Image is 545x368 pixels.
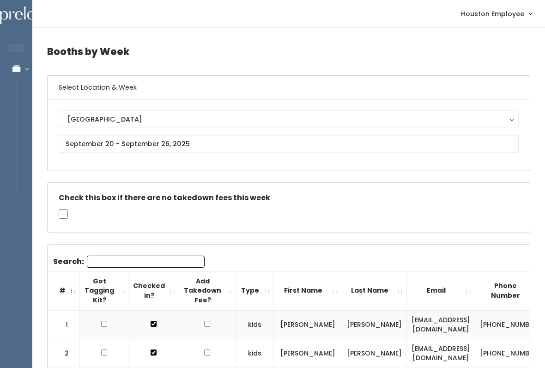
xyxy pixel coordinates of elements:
[48,271,80,310] th: #: activate to sort column descending
[48,310,80,339] td: 1
[475,271,545,310] th: Phone Number: activate to sort column ascending
[342,271,407,310] th: Last Name: activate to sort column ascending
[461,9,524,19] span: Houston Employee
[342,310,407,339] td: [PERSON_NAME]
[475,310,545,339] td: [PHONE_NUMBER]
[53,256,205,268] label: Search:
[179,271,236,310] th: Add Takedown Fee?: activate to sort column ascending
[274,339,342,368] td: [PERSON_NAME]
[59,135,519,153] input: September 20 - September 26, 2025
[342,339,407,368] td: [PERSON_NAME]
[236,271,274,310] th: Type: activate to sort column ascending
[407,271,475,310] th: Email: activate to sort column ascending
[59,194,519,202] h5: Check this box if there are no takedown fees this week
[48,339,80,368] td: 2
[236,310,274,339] td: kids
[407,310,475,339] td: [EMAIL_ADDRESS][DOMAIN_NAME]
[236,339,274,368] td: kids
[452,4,541,24] a: Houston Employee
[475,339,545,368] td: [PHONE_NUMBER]
[274,310,342,339] td: [PERSON_NAME]
[128,271,179,310] th: Checked in?: activate to sort column ascending
[87,256,205,268] input: Search:
[67,114,510,124] div: [GEOGRAPHIC_DATA]
[59,110,519,128] button: [GEOGRAPHIC_DATA]
[48,76,530,99] h6: Select Location & Week
[407,339,475,368] td: [EMAIL_ADDRESS][DOMAIN_NAME]
[80,271,128,310] th: Got Tagging Kit?: activate to sort column ascending
[274,271,342,310] th: First Name: activate to sort column ascending
[47,39,530,64] h4: Booths by Week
